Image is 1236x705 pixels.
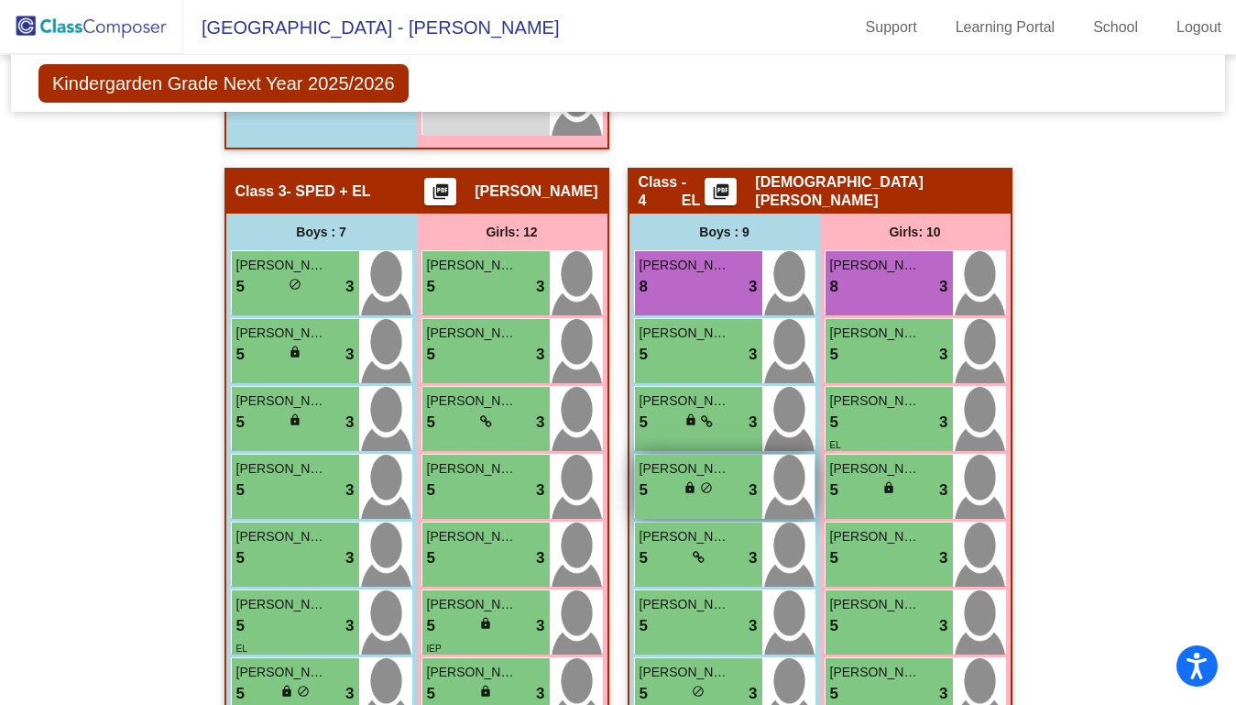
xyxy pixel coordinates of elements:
span: lock [479,685,492,698]
span: 5 [236,479,245,502]
div: Boys : 7 [226,214,417,250]
span: 5 [640,614,648,638]
span: [PERSON_NAME] [236,391,328,411]
button: Print Students Details [705,178,737,205]
span: 5 [427,546,435,570]
span: 3 [749,546,757,570]
span: 3 [345,614,354,638]
span: 3 [939,546,947,570]
span: 3 [749,275,757,299]
span: - SPED + EL [287,182,371,201]
span: lock [684,481,696,494]
span: 5 [427,614,435,638]
span: [PERSON_NAME] [830,324,922,343]
span: [PERSON_NAME] [830,391,922,411]
span: 3 [536,614,544,638]
a: Support [851,13,932,42]
span: [PERSON_NAME] [427,391,519,411]
span: 5 [830,411,838,435]
div: Girls: 12 [417,214,607,250]
span: 3 [345,411,354,435]
span: [PERSON_NAME] [830,459,922,479]
span: [PERSON_NAME] [640,324,731,343]
span: [PERSON_NAME] [236,595,328,614]
span: [PERSON_NAME] [640,663,731,682]
span: [PERSON_NAME] [830,256,922,275]
span: IEP [427,644,442,654]
span: [PERSON_NAME] [640,391,731,411]
mat-icon: picture_as_pdf [710,182,732,208]
span: [PERSON_NAME] [640,256,731,275]
span: 5 [640,479,648,502]
span: do_not_disturb_alt [289,278,301,291]
span: 5 [830,614,838,638]
span: [PERSON_NAME] [830,663,922,682]
span: lock [280,685,293,698]
span: [GEOGRAPHIC_DATA] - [PERSON_NAME] [183,13,559,42]
span: [PERSON_NAME] [427,256,519,275]
span: 3 [536,546,544,570]
a: School [1078,13,1153,42]
span: [PERSON_NAME] [427,663,519,682]
span: Kindergarden Grade Next Year 2025/2026 [38,64,409,103]
span: lock [289,413,301,426]
span: [PERSON_NAME] [475,182,597,201]
a: Logout [1162,13,1236,42]
span: [PERSON_NAME] [236,324,328,343]
span: 3 [749,614,757,638]
span: [PERSON_NAME] [236,256,328,275]
span: 3 [536,275,544,299]
span: [PERSON_NAME] [427,324,519,343]
span: 5 [236,614,245,638]
span: EL [830,440,841,450]
span: 5 [236,546,245,570]
span: 3 [749,343,757,367]
span: 5 [427,343,435,367]
span: 3 [345,546,354,570]
span: Class 4 [639,173,682,210]
span: 8 [830,275,838,299]
span: [PERSON_NAME] [640,459,731,479]
span: [PERSON_NAME] [427,527,519,546]
span: 5 [830,479,838,502]
span: 5 [427,411,435,435]
span: Class 3 [235,182,287,201]
span: 5 [427,479,435,502]
span: 3 [536,343,544,367]
span: 5 [830,546,838,570]
span: lock [684,413,697,426]
span: 3 [345,275,354,299]
span: 3 [345,479,354,502]
div: Girls: 10 [820,214,1011,250]
a: Learning Portal [941,13,1070,42]
span: [DEMOGRAPHIC_DATA][PERSON_NAME] [755,173,1001,210]
span: [PERSON_NAME] [427,595,519,614]
span: do_not_disturb_alt [692,685,705,698]
span: [PERSON_NAME] [236,527,328,546]
span: 5 [640,546,648,570]
span: 8 [640,275,648,299]
span: 3 [345,343,354,367]
span: [PERSON_NAME] [640,527,731,546]
span: [PERSON_NAME] [830,527,922,546]
span: 3 [939,275,947,299]
span: do_not_disturb_alt [700,481,713,494]
span: 5 [236,411,245,435]
span: [PERSON_NAME] [236,459,328,479]
span: 5 [236,275,245,299]
div: Boys : 9 [629,214,820,250]
span: [PERSON_NAME] [427,459,519,479]
span: 3 [536,411,544,435]
span: lock [289,346,301,358]
button: Print Students Details [424,178,456,205]
span: lock [479,617,492,630]
span: lock [882,481,895,494]
span: EL [236,644,247,654]
span: 3 [749,411,757,435]
span: 3 [939,411,947,435]
span: 5 [236,343,245,367]
span: 3 [536,479,544,502]
span: 5 [640,343,648,367]
span: - EL [682,173,706,210]
span: 5 [427,275,435,299]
